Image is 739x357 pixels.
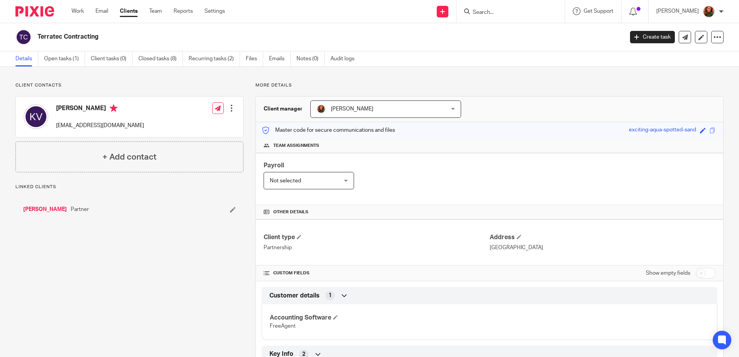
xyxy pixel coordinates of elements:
h3: Client manager [264,105,303,113]
h4: [PERSON_NAME] [56,104,144,114]
a: Team [149,7,162,15]
h4: Accounting Software [270,314,489,322]
div: exciting-aqua-spotted-sand [629,126,696,135]
i: Primary [110,104,117,112]
span: Other details [273,209,308,215]
h4: CUSTOM FIELDS [264,270,489,276]
p: [EMAIL_ADDRESS][DOMAIN_NAME] [56,122,144,129]
p: Linked clients [15,184,243,190]
a: Email [95,7,108,15]
a: Client tasks (0) [91,51,133,66]
h4: Client type [264,233,489,241]
a: Reports [174,7,193,15]
span: Not selected [270,178,301,184]
span: Partner [71,206,89,213]
a: Create task [630,31,675,43]
h4: Address [490,233,715,241]
label: Show empty fields [646,269,690,277]
img: Pixie [15,6,54,17]
span: Team assignments [273,143,319,149]
input: Search [472,9,541,16]
a: Clients [120,7,138,15]
a: [PERSON_NAME] [23,206,67,213]
p: [PERSON_NAME] [656,7,699,15]
h4: + Add contact [102,151,157,163]
a: Notes (0) [296,51,325,66]
span: [PERSON_NAME] [331,106,373,112]
p: [GEOGRAPHIC_DATA] [490,244,715,252]
h2: Terratec Contracting [37,33,502,41]
a: Details [15,51,38,66]
a: Open tasks (1) [44,51,85,66]
span: 1 [329,292,332,299]
img: svg%3E [24,104,48,129]
a: Files [246,51,263,66]
img: sallycropped.JPG [317,104,326,114]
img: sallycropped.JPG [703,5,715,18]
a: Settings [204,7,225,15]
p: More details [255,82,724,88]
span: Customer details [269,292,320,300]
span: Get Support [584,8,613,14]
span: Payroll [264,162,284,168]
a: Closed tasks (8) [138,51,183,66]
img: svg%3E [15,29,32,45]
p: Master code for secure communications and files [262,126,395,134]
p: Partnership [264,244,489,252]
p: Client contacts [15,82,243,88]
a: Recurring tasks (2) [189,51,240,66]
span: FreeAgent [270,323,296,329]
a: Emails [269,51,291,66]
a: Audit logs [330,51,360,66]
a: Work [72,7,84,15]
